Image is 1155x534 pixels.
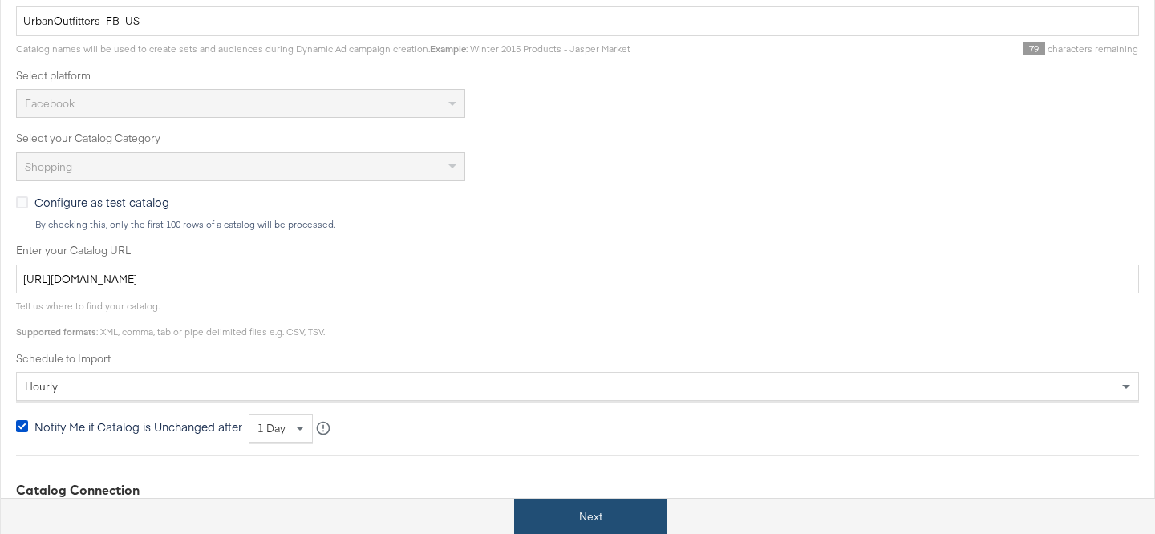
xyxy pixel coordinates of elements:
span: Shopping [25,160,72,174]
div: characters remaining [630,42,1139,55]
div: Catalog Connection [16,481,1139,500]
span: 1 day [257,421,286,435]
div: By checking this, only the first 100 rows of a catalog will be processed. [34,219,1139,230]
input: Name your catalog e.g. My Dynamic Product Catalog [16,6,1139,36]
strong: Example [430,42,466,55]
span: Notify Me if Catalog is Unchanged after [34,419,242,435]
span: Facebook [25,96,75,111]
strong: Supported formats [16,326,96,338]
input: Enter Catalog URL, e.g. http://www.example.com/products.xml [16,265,1139,294]
span: hourly [25,379,58,394]
label: Select your Catalog Category [16,131,1139,146]
label: Enter your Catalog URL [16,243,1139,258]
label: Select platform [16,68,1139,83]
span: Catalog names will be used to create sets and audiences during Dynamic Ad campaign creation. : Wi... [16,42,630,55]
label: Schedule to Import [16,351,1139,366]
span: 79 [1023,42,1045,55]
span: Configure as test catalog [34,194,169,210]
span: Tell us where to find your catalog. : XML, comma, tab or pipe delimited files e.g. CSV, TSV. [16,300,325,338]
